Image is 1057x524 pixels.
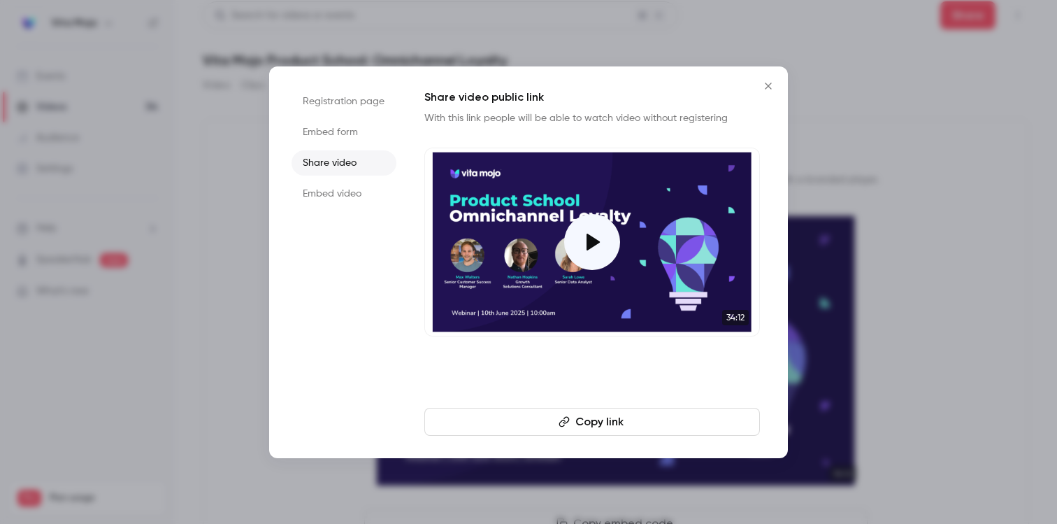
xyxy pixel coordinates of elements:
[292,120,396,145] li: Embed form
[292,150,396,176] li: Share video
[424,148,760,337] a: 34:12
[424,408,760,436] button: Copy link
[754,72,782,100] button: Close
[292,89,396,114] li: Registration page
[424,89,760,106] h1: Share video public link
[292,181,396,206] li: Embed video
[424,111,760,125] p: With this link people will be able to watch video without registering
[722,310,749,325] span: 34:12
